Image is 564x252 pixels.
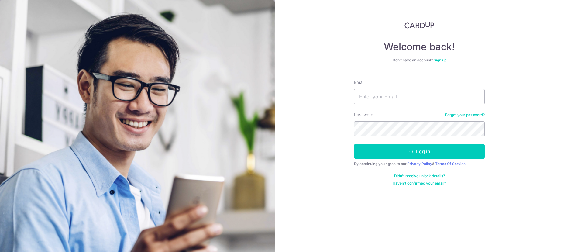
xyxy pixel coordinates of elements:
a: Didn't receive unlock details? [394,174,445,178]
a: Privacy Policy [407,161,432,166]
a: Forgot your password? [445,112,485,117]
a: Terms Of Service [435,161,466,166]
a: Sign up [434,58,446,62]
a: Haven't confirmed your email? [393,181,446,186]
label: Password [354,112,373,118]
div: Don’t have an account? [354,58,485,63]
label: Email [354,79,364,85]
div: By continuing you agree to our & [354,161,485,166]
h4: Welcome back! [354,41,485,53]
button: Log in [354,144,485,159]
img: CardUp Logo [404,21,434,29]
input: Enter your Email [354,89,485,104]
